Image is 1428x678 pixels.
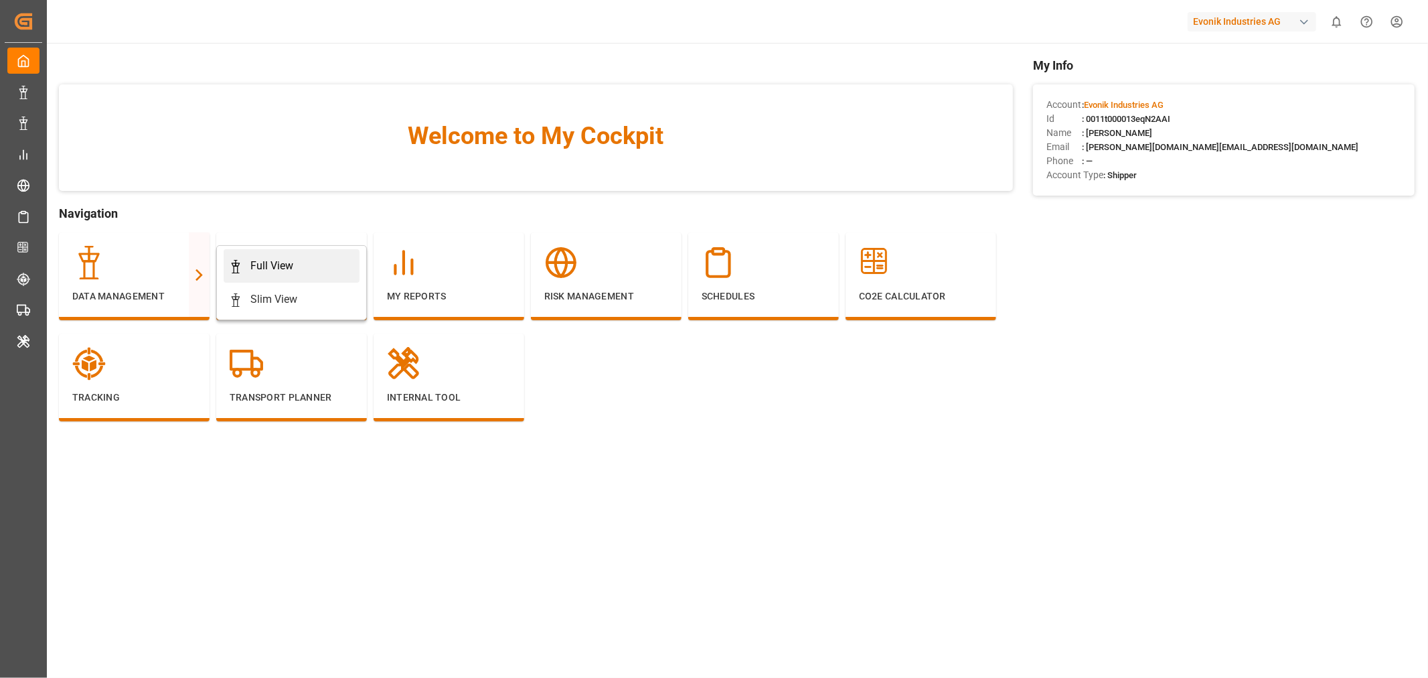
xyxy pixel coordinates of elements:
span: : [PERSON_NAME] [1082,128,1152,138]
p: Data Management [72,289,196,303]
span: Name [1046,126,1082,140]
button: Evonik Industries AG [1188,9,1322,34]
span: Account [1046,98,1082,112]
span: : Shipper [1103,170,1137,180]
p: Internal Tool [387,391,511,405]
p: Tracking [72,391,196,405]
span: Navigation [59,204,1013,222]
span: : [1082,100,1164,110]
button: show 0 new notifications [1322,7,1352,37]
p: CO2e Calculator [859,289,983,303]
p: Schedules [702,289,825,303]
span: Account Type [1046,168,1103,182]
a: Slim View [224,283,360,316]
span: Welcome to My Cockpit [86,118,986,154]
span: : — [1082,156,1093,166]
p: My Reports [387,289,511,303]
button: Help Center [1352,7,1382,37]
span: My Info [1033,56,1415,74]
span: Evonik Industries AG [1084,100,1164,110]
p: Transport Planner [230,391,353,405]
div: Full View [250,258,293,274]
span: Email [1046,140,1082,154]
div: Slim View [250,291,297,308]
p: Risk Management [544,289,668,303]
span: : 0011t000013eqN2AAI [1082,114,1170,124]
span: Id [1046,112,1082,126]
span: : [PERSON_NAME][DOMAIN_NAME][EMAIL_ADDRESS][DOMAIN_NAME] [1082,142,1358,152]
div: Evonik Industries AG [1188,12,1316,31]
span: Phone [1046,154,1082,168]
a: Full View [224,249,360,283]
